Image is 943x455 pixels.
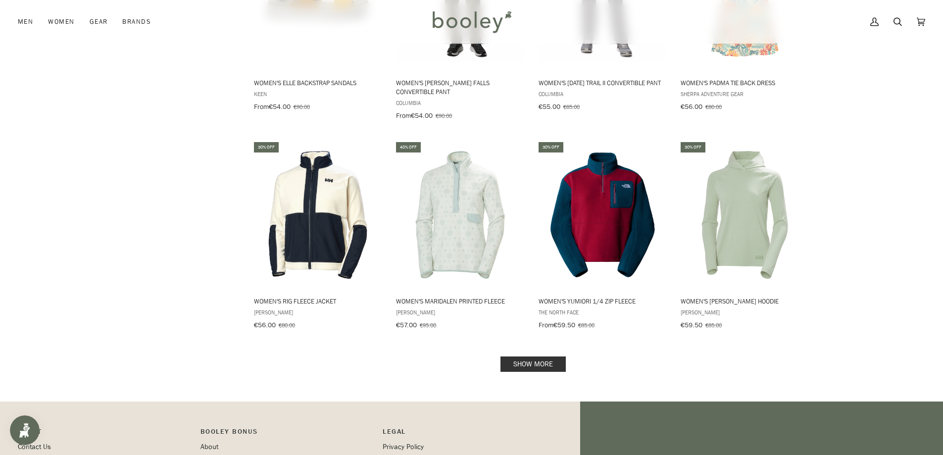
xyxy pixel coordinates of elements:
[539,308,667,316] span: The North Face
[396,111,411,120] span: From
[279,321,295,329] span: €80.00
[681,142,705,152] div: 30% off
[396,320,417,330] span: €57.00
[420,321,436,329] span: €95.00
[681,78,809,87] span: Women's Padma Tie Back Dress
[563,102,580,111] span: €85.00
[681,102,702,111] span: €56.00
[252,141,384,333] a: Women's Rig Fleece Jacket
[18,17,33,27] span: Men
[539,78,667,87] span: Women's [DATE] Trail II Convertible Pant
[18,426,191,442] p: Pipeline_Footer Main
[679,141,810,333] a: Women's Tyri Knit Hoodie
[396,99,524,107] span: Columbia
[679,150,810,281] img: Helly Hansen Women's Tyri Knit Hoodie Green Mist Melange - Booley Galway
[395,150,526,281] img: Helly Hansen Women's Maridalen Printed Fleece Seafoam Sunny AOP - Booley Galway
[254,308,382,316] span: [PERSON_NAME]
[294,102,310,111] span: €90.00
[254,142,279,152] div: 30% off
[539,320,553,330] span: From
[254,102,269,111] span: From
[48,17,74,27] span: Women
[578,321,595,329] span: €85.00
[200,442,218,452] a: About
[383,426,555,442] p: Pipeline_Footer Sub
[254,359,813,369] div: Pagination
[539,102,560,111] span: €55.00
[254,78,382,87] span: Women's Elle Backstrap Sandals
[537,150,668,281] img: The North Face Women's Yumiori 1/4 Zip Fleece Beetroot / Midnight Petrol - Booley Galway
[383,442,424,452] a: Privacy Policy
[411,111,433,120] span: €54.00
[200,426,373,442] p: Booley Bonus
[428,7,515,36] img: Booley
[681,90,809,98] span: Sherpa Adventure Gear
[705,321,722,329] span: €85.00
[396,308,524,316] span: [PERSON_NAME]
[396,78,524,96] span: Women's [PERSON_NAME] Falls Convertible Pant
[254,90,382,98] span: Keen
[122,17,151,27] span: Brands
[681,308,809,316] span: [PERSON_NAME]
[553,320,575,330] span: €59.50
[436,111,452,120] span: €90.00
[537,141,668,333] a: Women's Yumiori 1/4 Zip Fleece
[539,297,667,305] span: Women's Yumiori 1/4 Zip Fleece
[681,297,809,305] span: Women's [PERSON_NAME] Hoodie
[395,141,526,333] a: Women's Maridalen Printed Fleece
[269,102,291,111] span: €54.00
[539,142,563,152] div: 30% off
[254,320,276,330] span: €56.00
[90,17,108,27] span: Gear
[10,415,40,445] iframe: Button to open loyalty program pop-up
[254,297,382,305] span: Women's Rig Fleece Jacket
[252,150,384,281] img: Helly Hansen Women's Rig Fleece Jacket Cream - Booley Galway
[18,442,51,452] a: Contact Us
[500,356,566,372] a: Show more
[681,320,702,330] span: €59.50
[396,142,421,152] div: 40% off
[705,102,722,111] span: €80.00
[539,90,667,98] span: Columbia
[396,297,524,305] span: Women's Maridalen Printed Fleece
